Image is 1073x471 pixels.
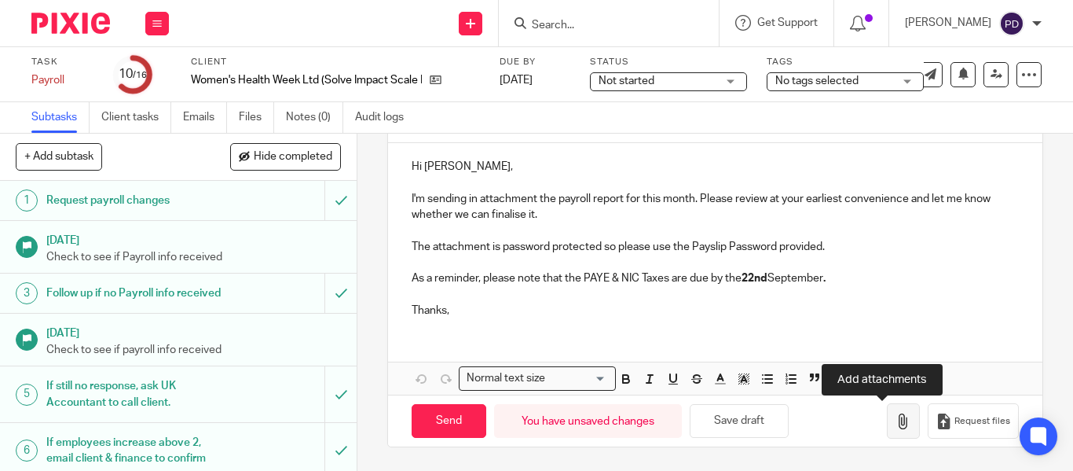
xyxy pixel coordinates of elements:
p: Check to see if payroll info received [46,342,342,358]
h1: If employees increase above 2, email client & finance to confirm [46,431,222,471]
label: Status [590,56,747,68]
input: Search [530,19,672,33]
label: Client [191,56,480,68]
button: Request files [928,403,1019,439]
div: 3 [16,282,38,304]
button: Save draft [690,404,789,438]
p: Hi [PERSON_NAME], [412,159,1019,175]
span: Normal text size [463,370,548,387]
img: svg%3E [999,11,1024,36]
a: Audit logs [355,102,416,133]
label: Tags [767,56,924,68]
h1: [DATE] [46,322,342,341]
span: Hide completed [254,151,332,164]
p: [PERSON_NAME] [905,15,991,31]
small: /16 [133,71,147,79]
h1: Request payroll changes [46,189,222,212]
label: Task [31,56,94,68]
a: Files [239,102,274,133]
strong: . [823,273,826,284]
p: Check to see if Payroll info received [46,249,342,265]
span: Request files [954,415,1010,428]
span: Get Support [757,17,818,28]
p: Women's Health Week Ltd (Solve Impact Scale Limited) [191,72,422,88]
button: + Add subtask [16,143,102,170]
div: Payroll [31,72,94,88]
strong: 22nd [742,273,767,284]
span: Not started [599,75,654,86]
div: 10 [119,65,147,83]
div: 6 [16,440,38,462]
div: Search for option [459,366,616,391]
a: Subtasks [31,102,90,133]
h1: [DATE] [46,229,342,248]
p: The attachment is password protected so please use the Payslip Password provided. [412,239,1019,255]
div: You have unsaved changes [494,404,682,438]
span: No tags selected [775,75,859,86]
img: Pixie [31,13,110,34]
button: Hide completed [230,143,341,170]
a: Notes (0) [286,102,343,133]
div: 1 [16,190,38,212]
a: Client tasks [101,102,171,133]
input: Search for option [550,370,606,387]
h1: Follow up if no Payroll info received [46,281,222,305]
p: As a reminder, please note that the PAYE & NIC Taxes are due by the September [412,270,1019,286]
div: 5 [16,384,38,406]
h1: If still no response, ask UK Accountant to call client. [46,374,222,414]
a: Emails [183,102,227,133]
label: Due by [500,56,570,68]
p: I'm sending in attachment the payroll report for this month. Please review at your earliest conve... [412,191,1019,223]
p: Thanks, [412,303,1019,318]
input: Send [412,404,486,438]
span: [DATE] [500,75,533,86]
